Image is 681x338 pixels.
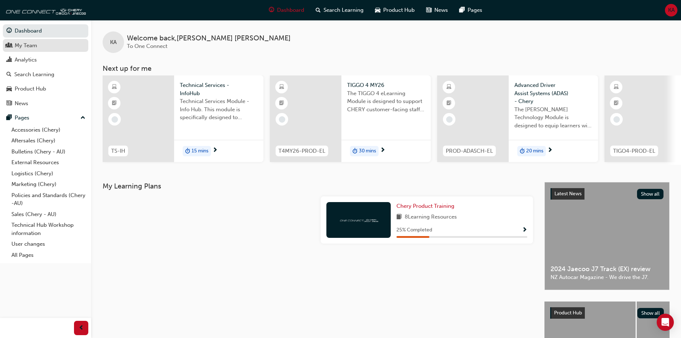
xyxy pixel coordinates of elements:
[459,6,465,15] span: pages-icon
[192,147,208,155] span: 15 mins
[520,147,525,156] span: duration-icon
[324,6,364,14] span: Search Learning
[405,213,457,222] span: 8 Learning Resources
[110,38,117,46] span: KA
[544,182,670,290] a: Latest NewsShow all2024 Jaecoo J7 Track (EX) reviewNZ Autocar Magazine - We drive the J7.
[3,53,88,67] a: Analytics
[15,56,37,64] div: Analytics
[613,116,620,123] span: learningRecordVerb_NONE-icon
[103,182,533,190] h3: My Learning Plans
[554,310,582,316] span: Product Hub
[3,68,88,81] a: Search Learning
[6,101,12,107] span: news-icon
[347,89,425,114] span: The TIGGO 4 eLearning Module is designed to support CHERY customer-facing staff with the product ...
[665,4,677,16] button: KA
[15,114,29,122] div: Pages
[446,147,493,155] span: PROD-ADASCH-EL
[263,3,310,18] a: guage-iconDashboard
[111,147,125,155] span: TS-IH
[279,99,284,108] span: booktick-icon
[6,86,12,92] span: car-icon
[380,147,385,154] span: next-icon
[127,34,291,43] span: Welcome back , [PERSON_NAME] [PERSON_NAME]
[9,135,88,146] a: Aftersales (Chery)
[3,39,88,52] a: My Team
[9,220,88,239] a: Technical Hub Workshop information
[6,28,12,34] span: guage-icon
[437,75,598,162] a: PROD-ADASCH-ELAdvanced Driver Assist Systems (ADAS) - CheryThe [PERSON_NAME] Technology Module is...
[3,97,88,110] a: News
[3,111,88,124] button: Pages
[9,157,88,168] a: External Resources
[127,43,167,49] span: To One Connect
[277,6,304,14] span: Dashboard
[375,6,380,15] span: car-icon
[550,307,664,319] a: Product HubShow all
[434,6,448,14] span: News
[316,6,321,15] span: search-icon
[637,189,664,199] button: Show all
[347,81,425,89] span: TIGGO 4 MY26
[3,82,88,95] a: Product Hub
[522,227,527,234] span: Show Progress
[426,6,431,15] span: news-icon
[212,147,218,154] span: next-icon
[522,226,527,235] button: Show Progress
[15,85,46,93] div: Product Hub
[420,3,454,18] a: news-iconNews
[383,6,415,14] span: Product Hub
[657,314,674,331] div: Open Intercom Messenger
[352,147,357,156] span: duration-icon
[514,81,592,106] span: Advanced Driver Assist Systems (ADAS) - Chery
[551,188,663,200] a: Latest NewsShow all
[14,70,54,79] div: Search Learning
[468,6,482,14] span: Pages
[6,72,11,78] span: search-icon
[270,75,431,162] a: T4MY26-PROD-ELTIGGO 4 MY26The TIGGO 4 eLearning Module is designed to support CHERY customer-faci...
[396,203,454,209] span: Chery Product Training
[6,115,12,121] span: pages-icon
[369,3,420,18] a: car-iconProduct Hub
[9,250,88,261] a: All Pages
[9,209,88,220] a: Sales (Chery - AU)
[547,147,553,154] span: next-icon
[3,24,88,38] a: Dashboard
[9,168,88,179] a: Logistics (Chery)
[112,116,118,123] span: learningRecordVerb_NONE-icon
[6,57,12,63] span: chart-icon
[446,116,453,123] span: learningRecordVerb_NONE-icon
[15,99,28,108] div: News
[269,6,274,15] span: guage-icon
[9,124,88,136] a: Accessories (Chery)
[15,41,37,50] div: My Team
[359,147,376,155] span: 30 mins
[4,3,86,17] img: oneconnect
[6,43,12,49] span: people-icon
[80,113,85,123] span: up-icon
[3,23,88,111] button: DashboardMy TeamAnalyticsSearch LearningProduct HubNews
[396,213,402,222] span: book-icon
[279,83,284,92] span: learningResourceType_ELEARNING-icon
[454,3,488,18] a: pages-iconPages
[446,99,451,108] span: booktick-icon
[668,6,675,14] span: KA
[185,147,190,156] span: duration-icon
[637,308,664,318] button: Show all
[614,83,619,92] span: learningResourceType_ELEARNING-icon
[91,64,681,73] h3: Next up for me
[339,216,378,223] img: oneconnect
[278,147,325,155] span: T4MY26-PROD-EL
[551,273,663,281] span: NZ Autocar Magazine - We drive the J7.
[526,147,543,155] span: 20 mins
[279,116,285,123] span: learningRecordVerb_NONE-icon
[79,324,84,333] span: prev-icon
[613,147,655,155] span: TIGO4-PROD-EL
[396,226,432,234] span: 25 % Completed
[112,83,117,92] span: learningResourceType_ELEARNING-icon
[180,97,258,122] span: Technical Services Module - Info Hub. This module is specifically designed to address the require...
[180,81,258,97] span: Technical Services - InfoHub
[310,3,369,18] a: search-iconSearch Learning
[446,83,451,92] span: learningResourceType_ELEARNING-icon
